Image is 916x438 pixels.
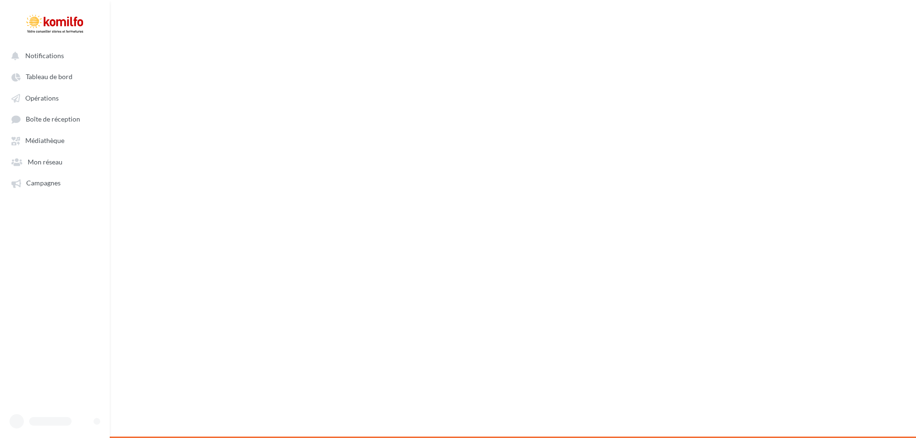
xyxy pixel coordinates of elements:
a: Opérations [6,89,104,106]
span: Campagnes [26,179,61,187]
button: Notifications [6,47,100,64]
a: Mon réseau [6,153,104,170]
a: Médiathèque [6,132,104,149]
span: Médiathèque [25,137,64,145]
a: Tableau de bord [6,68,104,85]
span: Opérations [25,94,59,102]
span: Tableau de bord [26,73,73,81]
span: Mon réseau [28,158,62,166]
span: Notifications [25,51,64,60]
a: Boîte de réception [6,110,104,128]
a: Campagnes [6,174,104,191]
span: Boîte de réception [26,115,80,123]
